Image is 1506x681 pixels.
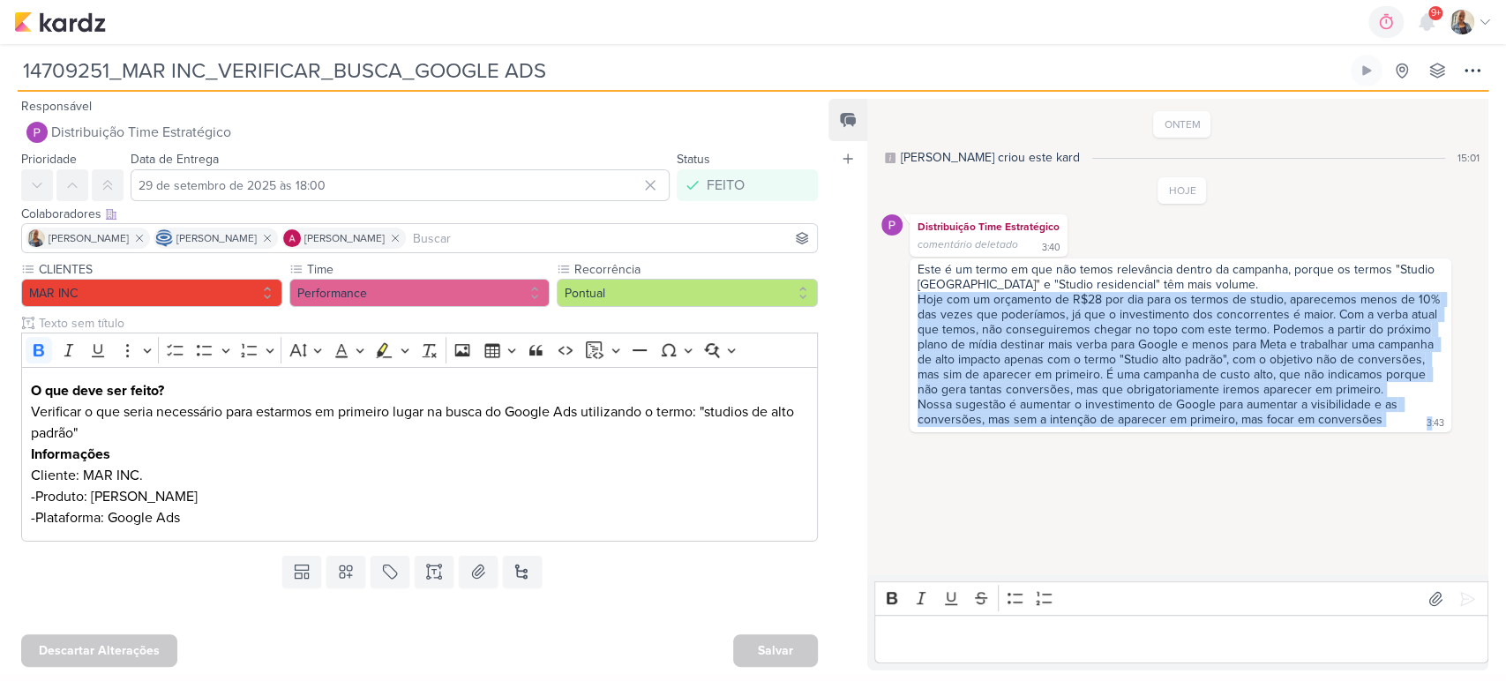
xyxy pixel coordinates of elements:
[31,507,809,528] p: -Plataforma: Google Ads
[677,169,818,201] button: FEITO
[881,214,903,236] img: Distribuição Time Estratégico
[21,116,818,148] button: Distribuição Time Estratégico
[31,382,164,400] strong: O que deve ser feito?
[31,445,110,463] strong: Informações
[918,238,1018,251] span: comentário deletado
[35,314,818,333] input: Texto sem título
[27,229,45,247] img: Iara Santos
[1042,241,1060,255] div: 3:40
[918,262,1443,292] div: Este é um termo em que não temos relevância dentro da campanha, porque os termos "Studio [GEOGRAP...
[1427,416,1444,430] div: 3:43
[918,397,1401,427] div: Nossa sugestão é aumentar o investimento de Google para aumentar a visibilidade e as conversões, ...
[21,205,818,223] div: Colaboradores
[14,11,106,33] img: kardz.app
[26,122,48,143] img: Distribuição Time Estratégico
[21,333,818,367] div: Editor toolbar
[677,152,710,167] label: Status
[1431,6,1441,20] span: 9+
[409,228,813,249] input: Buscar
[901,148,1080,167] div: [PERSON_NAME] criou este kard
[707,175,745,196] div: FEITO
[304,230,385,246] span: [PERSON_NAME]
[31,401,809,444] p: Verificar o que seria necessário para estarmos em primeiro lugar na busca do Google Ads utilizand...
[131,169,670,201] input: Select a date
[49,230,129,246] span: [PERSON_NAME]
[913,218,1064,236] div: Distribuição Time Estratégico
[1457,150,1480,166] div: 15:01
[21,367,818,543] div: Editor editing area: main
[289,279,551,307] button: Performance
[305,260,551,279] label: Time
[874,615,1488,663] div: Editor editing area: main
[283,229,301,247] img: Alessandra Gomes
[21,99,92,114] label: Responsável
[21,152,77,167] label: Prioridade
[37,260,282,279] label: CLIENTES
[557,279,818,307] button: Pontual
[18,55,1347,86] input: Kard Sem Título
[21,279,282,307] button: MAR INC
[51,122,231,143] span: Distribuição Time Estratégico
[155,229,173,247] img: Caroline Traven De Andrade
[31,465,809,486] p: Cliente: MAR INC.
[1360,64,1374,78] div: Ligar relógio
[573,260,818,279] label: Recorrência
[131,152,219,167] label: Data de Entrega
[874,581,1488,616] div: Editor toolbar
[1450,10,1474,34] img: Iara Santos
[176,230,257,246] span: [PERSON_NAME]
[31,486,809,507] p: -Produto: [PERSON_NAME]
[918,292,1443,397] div: Hoje com um orçamento de R$28 por dia para os termos de studio, aparecemos menos de 10% das vezes...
